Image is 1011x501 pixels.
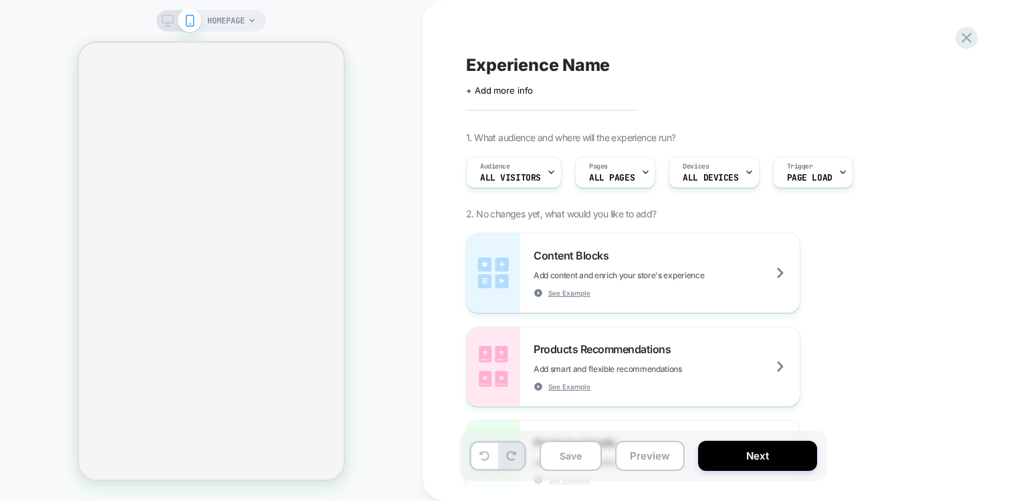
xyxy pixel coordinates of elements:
[589,162,608,171] span: Pages
[480,162,510,171] span: Audience
[466,55,610,75] span: Experience Name
[683,173,738,183] span: ALL DEVICES
[466,85,533,96] span: + Add more info
[683,162,709,171] span: Devices
[589,173,635,183] span: ALL PAGES
[540,441,602,471] button: Save
[534,342,677,356] span: Products Recommendations
[534,249,615,262] span: Content Blocks
[698,441,817,471] button: Next
[466,132,675,143] span: 1. What audience and where will the experience run?
[207,10,245,31] span: HOMEPAGE
[480,173,541,183] span: All Visitors
[615,441,685,471] button: Preview
[787,162,813,171] span: Trigger
[466,208,656,219] span: 2. No changes yet, what would you like to add?
[787,173,832,183] span: Page Load
[534,270,771,280] span: Add content and enrich your store's experience
[548,288,590,298] span: See Example
[534,364,749,374] span: Add smart and flexible recommendations
[548,382,590,391] span: See Example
